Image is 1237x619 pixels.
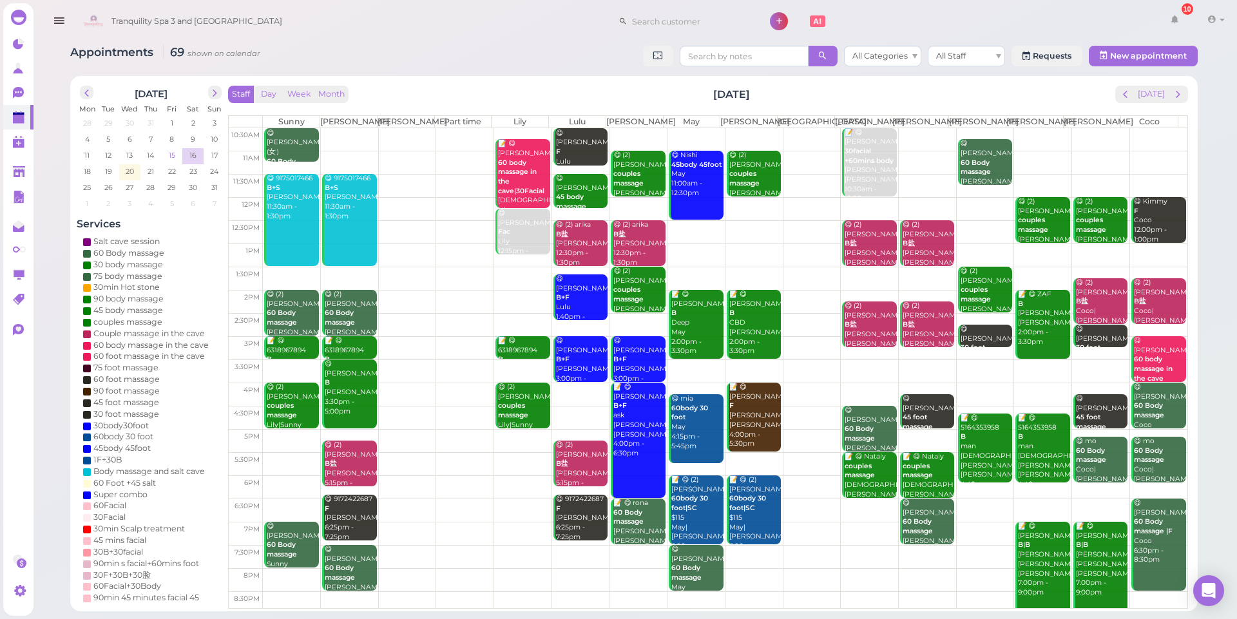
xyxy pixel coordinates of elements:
[729,383,781,449] div: 📝 😋 [PERSON_NAME] [PERSON_NAME] [PERSON_NAME] 4:00pm - 5:30pm
[70,45,157,59] span: Appointments
[233,177,260,186] span: 11:30am
[244,479,260,487] span: 6pm
[845,462,875,480] b: couples massage
[82,166,92,177] span: 18
[325,459,337,468] b: B盐
[235,548,260,557] span: 7:30pm
[1115,86,1135,103] button: prev
[168,149,177,161] span: 15
[211,117,218,129] span: 3
[235,455,260,464] span: 5:30pm
[960,325,1012,410] div: 😋 [PERSON_NAME] [PERSON_NAME] |[PERSON_NAME] 2:45pm - 3:15pm
[135,86,168,100] h2: [DATE]
[147,198,154,209] span: 4
[266,290,318,356] div: 😋 (2) [PERSON_NAME] [PERSON_NAME]|Sunny 2:00pm - 3:00pm
[125,149,134,161] span: 13
[498,158,544,195] b: 60 body massage in the cave|30Facial
[1075,522,1127,598] div: 📝 😋 [PERSON_NAME] [PERSON_NAME] [PERSON_NAME]|[PERSON_NAME] 7:00pm - 9:00pm
[244,525,260,533] span: 7pm
[324,290,376,356] div: 😋 (2) [PERSON_NAME] [PERSON_NAME]|Sunny 2:00pm - 3:00pm
[168,133,175,145] span: 8
[377,116,434,128] th: [PERSON_NAME]
[209,133,219,145] span: 10
[144,104,157,113] span: Thu
[266,383,318,449] div: 😋 (2) [PERSON_NAME] Lily|Sunny 4:00pm - 5:00pm
[680,46,809,66] input: Search by notes
[93,374,160,385] div: 60 foot massage
[93,523,185,535] div: 30min Scalp treatment
[902,301,954,368] div: 😋 (2) [PERSON_NAME] [PERSON_NAME]|[PERSON_NAME] 2:15pm - 3:15pm
[498,227,510,236] b: Fac
[1134,86,1169,103] button: [DATE]
[671,290,723,356] div: 📝 😋 [PERSON_NAME] Deep May 2:00pm - 3:30pm
[188,149,198,161] span: 16
[80,86,93,99] button: prev
[902,499,954,565] div: 😋 [PERSON_NAME] [PERSON_NAME] 6:30pm - 7:30pm
[497,139,550,234] div: 📝 😋 [PERSON_NAME] [DEMOGRAPHIC_DATA], Lily 10:45am - 12:15pm
[235,316,260,325] span: 2:30pm
[148,133,154,145] span: 7
[166,182,177,193] span: 29
[93,569,151,581] div: 30F+30B+30脸
[121,104,138,113] span: Wed
[1134,517,1173,535] b: 60 Body massage |F
[1075,394,1127,470] div: 😋 [PERSON_NAME] [PERSON_NAME]|[PERSON_NAME] 4:15pm - 5:00pm
[325,184,338,192] b: B+S
[613,336,665,393] div: 😋 [PERSON_NAME] [PERSON_NAME]|Lulu 3:00pm - 4:00pm
[845,147,894,165] b: 30facial +60mins body
[93,535,146,546] div: 45 mins facial
[613,383,665,459] div: 📝 😋 [PERSON_NAME] ask [PERSON_NAME] [PERSON_NAME] 4:00pm - 6:30pm
[208,86,222,99] button: next
[93,362,158,374] div: 75 foot massage
[145,182,156,193] span: 28
[606,116,663,128] th: [PERSON_NAME]
[556,293,570,301] b: B+F
[84,198,90,209] span: 1
[852,51,908,61] span: All Categories
[613,285,644,303] b: couples massage
[245,247,260,255] span: 1pm
[1134,297,1146,305] b: B盐
[93,339,209,351] div: 60 body massage in the cave
[163,45,260,59] i: 69
[325,378,330,386] b: B
[93,271,162,282] div: 75 body massage
[324,495,376,542] div: 😋 9172422687 [PERSON_NAME]|Lulu 6:25pm - 7:25pm
[190,117,197,129] span: 2
[93,408,159,420] div: 30 foot massage
[844,220,896,287] div: 😋 (2) [PERSON_NAME] [PERSON_NAME]|[PERSON_NAME] 12:30pm - 1:30pm
[266,522,318,588] div: 😋 [PERSON_NAME] Sunny 7:00pm - 8:00pm
[1076,540,1088,549] b: B|B
[671,394,723,451] div: 😋 mia May 4:15pm - 5:45pm
[1076,297,1088,305] b: B盐
[210,149,219,161] span: 17
[555,274,608,331] div: 😋 [PERSON_NAME] Lulu 1:40pm - 2:40pm
[497,383,550,449] div: 😋 (2) [PERSON_NAME] Lily|Sunny 4:00pm - 5:00pm
[498,355,503,363] b: B
[124,166,135,177] span: 20
[93,477,156,489] div: 60 Foot +45 salt
[1017,290,1069,347] div: 📝 😋 ZAF [PERSON_NAME] [PERSON_NAME] 2:00pm - 3:30pm
[228,86,254,103] button: Staff
[84,133,91,145] span: 4
[903,239,915,247] b: B盐
[613,508,644,526] b: 60 Body massage
[613,499,665,565] div: 📝 😋 rona [PERSON_NAME] [PERSON_NAME] 6:30pm - 7:30pm
[903,517,933,535] b: 60 Body massage
[325,355,330,363] b: B
[93,511,126,523] div: 30Facial
[210,182,219,193] span: 31
[1133,499,1186,565] div: 😋 [PERSON_NAME] Coco 6:30pm - 8:30pm
[1133,278,1186,345] div: 😋 (2) [PERSON_NAME] Coco|[PERSON_NAME] 1:45pm - 2:45pm
[960,267,1012,343] div: 😋 (2) [PERSON_NAME] [PERSON_NAME]|[PERSON_NAME] 1:30pm - 2:30pm
[93,443,151,454] div: 45body 45foot
[187,182,198,193] span: 30
[961,343,991,361] b: 30 foot massage
[126,198,133,209] span: 3
[1076,446,1106,464] b: 60 Body massage
[236,270,260,278] span: 1:30pm
[267,401,297,419] b: couples massage
[102,104,115,113] span: Tue
[283,86,315,103] button: Week
[613,151,665,227] div: 😋 (2) [PERSON_NAME] [PERSON_NAME]|[PERSON_NAME] 11:00am - 12:00pm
